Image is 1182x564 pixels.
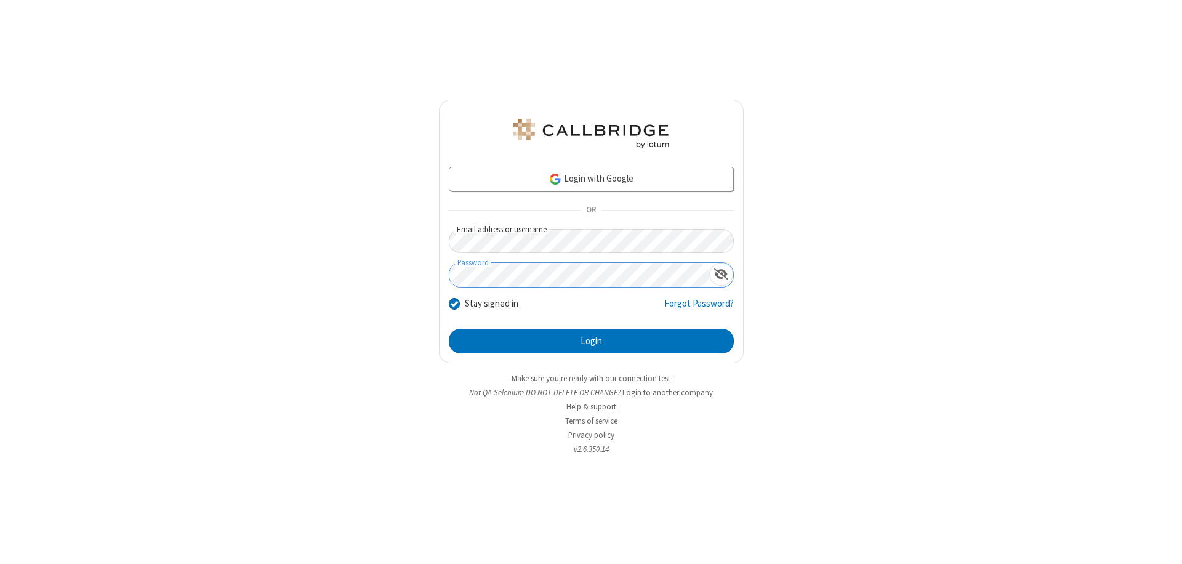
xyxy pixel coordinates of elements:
a: Help & support [566,401,616,412]
a: Login with Google [449,167,734,191]
li: Not QA Selenium DO NOT DELETE OR CHANGE? [439,387,744,398]
label: Stay signed in [465,297,518,311]
a: Terms of service [565,416,617,426]
img: google-icon.png [549,172,562,186]
button: Login to another company [622,387,713,398]
input: Email address or username [449,229,734,253]
img: QA Selenium DO NOT DELETE OR CHANGE [511,119,671,148]
button: Login [449,329,734,353]
a: Privacy policy [568,430,614,440]
div: Show password [709,263,733,286]
a: Forgot Password? [664,297,734,320]
input: Password [449,263,709,287]
li: v2.6.350.14 [439,443,744,455]
span: OR [581,202,601,219]
a: Make sure you're ready with our connection test [512,373,670,384]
